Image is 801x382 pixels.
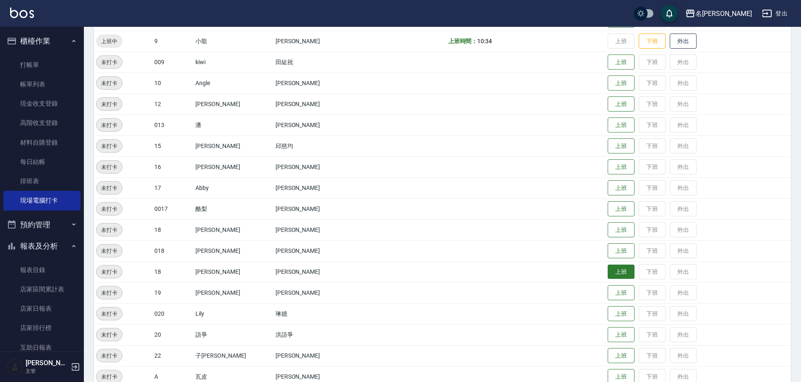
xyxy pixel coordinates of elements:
[193,156,273,177] td: [PERSON_NAME]
[273,31,367,52] td: [PERSON_NAME]
[3,94,81,113] a: 現金收支登錄
[273,156,367,177] td: [PERSON_NAME]
[96,205,122,213] span: 未打卡
[96,100,122,109] span: 未打卡
[273,94,367,114] td: [PERSON_NAME]
[3,152,81,172] a: 每日結帳
[273,219,367,240] td: [PERSON_NAME]
[3,299,81,318] a: 店家日報表
[608,96,635,112] button: 上班
[26,367,68,375] p: 主管
[96,309,122,318] span: 未打卡
[193,219,273,240] td: [PERSON_NAME]
[3,172,81,191] a: 排班表
[3,113,81,133] a: 高階收支登錄
[152,52,194,73] td: 009
[695,8,752,19] div: 名[PERSON_NAME]
[96,372,122,381] span: 未打卡
[3,318,81,338] a: 店家排行榜
[477,38,492,44] span: 10:34
[3,235,81,257] button: 報表及分析
[152,240,194,261] td: 018
[273,177,367,198] td: [PERSON_NAME]
[96,268,122,276] span: 未打卡
[96,247,122,255] span: 未打卡
[152,94,194,114] td: 12
[608,55,635,70] button: 上班
[96,330,122,339] span: 未打卡
[273,73,367,94] td: [PERSON_NAME]
[273,324,367,345] td: 洪語爭
[608,327,635,343] button: 上班
[661,5,678,22] button: save
[96,37,122,46] span: 上班中
[608,243,635,259] button: 上班
[273,52,367,73] td: 田紘祝
[608,75,635,91] button: 上班
[152,31,194,52] td: 9
[96,288,122,297] span: 未打卡
[10,8,34,18] img: Logo
[448,38,478,44] b: 上班時間：
[3,30,81,52] button: 櫃檯作業
[193,198,273,219] td: 酪梨
[193,303,273,324] td: Lily
[193,345,273,366] td: 子[PERSON_NAME]
[273,114,367,135] td: [PERSON_NAME]
[3,55,81,75] a: 打帳單
[273,240,367,261] td: [PERSON_NAME]
[273,198,367,219] td: [PERSON_NAME]
[193,135,273,156] td: [PERSON_NAME]
[608,117,635,133] button: 上班
[608,285,635,301] button: 上班
[759,6,791,21] button: 登出
[152,261,194,282] td: 18
[3,280,81,299] a: 店家區間累計表
[152,156,194,177] td: 16
[273,135,367,156] td: 邱慈均
[273,303,367,324] td: 琳嬑
[152,345,194,366] td: 22
[96,184,122,192] span: 未打卡
[608,201,635,217] button: 上班
[152,177,194,198] td: 17
[96,58,122,67] span: 未打卡
[152,282,194,303] td: 19
[273,261,367,282] td: [PERSON_NAME]
[3,338,81,357] a: 互助日報表
[608,159,635,175] button: 上班
[273,345,367,366] td: [PERSON_NAME]
[3,191,81,210] a: 現場電腦打卡
[26,359,68,367] h5: [PERSON_NAME]
[608,306,635,322] button: 上班
[152,198,194,219] td: 0017
[96,226,122,234] span: 未打卡
[193,282,273,303] td: [PERSON_NAME]
[152,114,194,135] td: 013
[608,138,635,154] button: 上班
[639,34,666,49] button: 下班
[193,31,273,52] td: 小龍
[3,75,81,94] a: 帳單列表
[152,73,194,94] td: 10
[682,5,755,22] button: 名[PERSON_NAME]
[273,282,367,303] td: [PERSON_NAME]
[608,180,635,196] button: 上班
[193,240,273,261] td: [PERSON_NAME]
[96,163,122,172] span: 未打卡
[193,261,273,282] td: [PERSON_NAME]
[193,73,273,94] td: Angle
[670,34,697,49] button: 外出
[152,219,194,240] td: 18
[193,324,273,345] td: 語爭
[3,133,81,152] a: 材料自購登錄
[3,214,81,236] button: 預約管理
[193,94,273,114] td: [PERSON_NAME]
[152,135,194,156] td: 15
[152,324,194,345] td: 20
[96,142,122,151] span: 未打卡
[96,79,122,88] span: 未打卡
[7,359,23,375] img: Person
[96,351,122,360] span: 未打卡
[96,121,122,130] span: 未打卡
